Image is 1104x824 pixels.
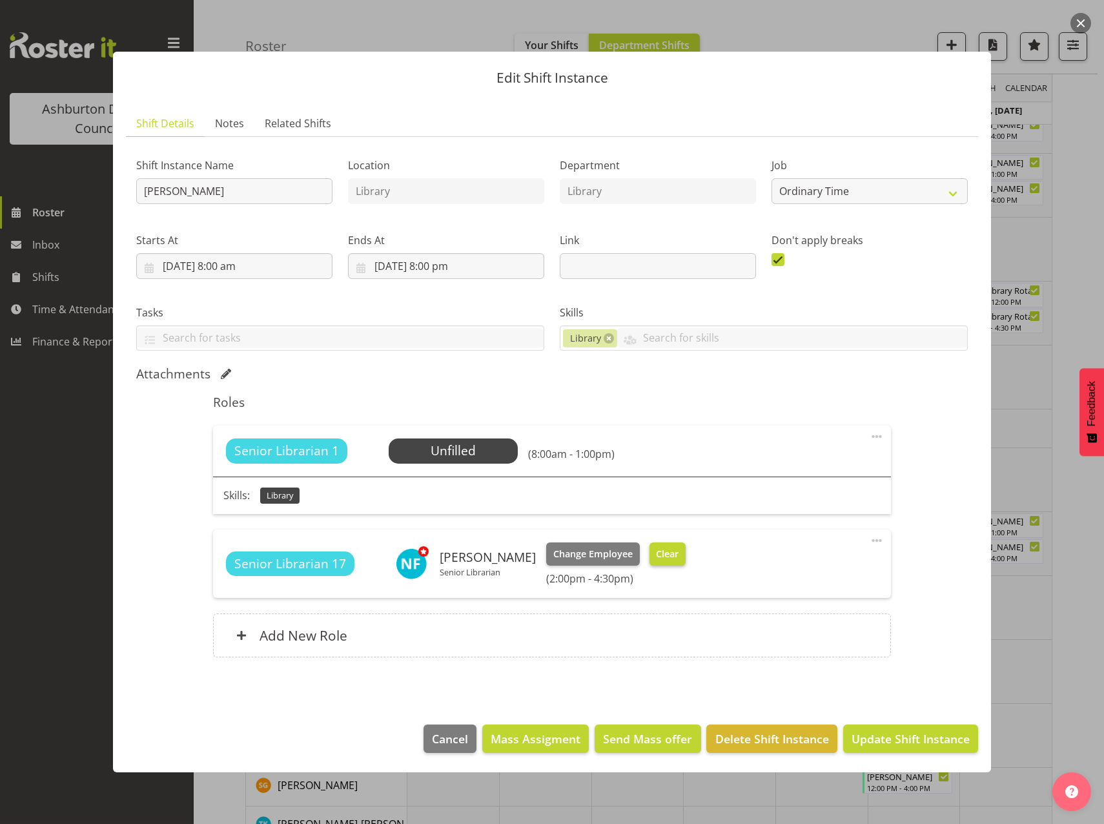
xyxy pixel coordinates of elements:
[649,542,686,566] button: Clear
[136,232,332,248] label: Starts At
[348,253,544,279] input: Click to select...
[1079,368,1104,456] button: Feedback - Show survey
[137,328,544,348] input: Search for tasks
[431,442,476,459] span: Unfilled
[715,730,829,747] span: Delete Shift Instance
[432,730,468,747] span: Cancel
[553,547,633,561] span: Change Employee
[213,395,890,410] h5: Roles
[843,725,978,753] button: Update Shift Instance
[570,331,601,345] span: Library
[215,116,244,131] span: Notes
[126,71,978,85] p: Edit Shift Instance
[440,567,536,577] p: Senior Librarian
[491,730,580,747] span: Mass Assigment
[595,725,700,753] button: Send Mass offer
[1086,381,1098,426] span: Feedback
[348,232,544,248] label: Ends At
[136,253,332,279] input: Click to select...
[440,550,536,564] h6: [PERSON_NAME]
[772,158,968,173] label: Job
[656,547,679,561] span: Clear
[603,730,692,747] span: Send Mass offer
[482,725,589,753] button: Mass Assigment
[528,448,615,460] h6: (8:00am - 1:00pm)
[265,116,331,131] span: Related Shifts
[234,555,346,573] span: Senior Librarian 17
[1065,785,1078,798] img: help-xxl-2.png
[852,730,970,747] span: Update Shift Instance
[136,116,194,131] span: Shift Details
[424,725,476,753] button: Cancel
[136,158,332,173] label: Shift Instance Name
[396,548,427,579] img: nicky-farrell-tully10002.jpg
[223,488,250,503] p: Skills:
[136,305,544,320] label: Tasks
[267,489,293,502] span: Library
[772,232,968,248] label: Don't apply breaks
[136,366,210,382] h5: Attachments
[546,572,686,585] h6: (2:00pm - 4:30pm)
[617,328,967,348] input: Search for skills
[560,232,756,248] label: Link
[560,305,968,320] label: Skills
[260,627,347,644] h6: Add New Role
[136,178,332,204] input: Shift Instance Name
[348,158,544,173] label: Location
[234,442,339,460] span: Senior Librarian 1
[546,542,640,566] button: Change Employee
[560,158,756,173] label: Department
[706,725,837,753] button: Delete Shift Instance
